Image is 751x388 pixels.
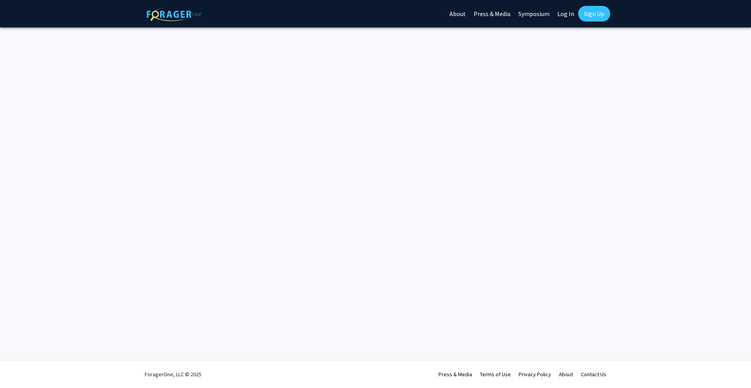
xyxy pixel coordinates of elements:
a: Sign Up [578,6,610,22]
div: ForagerOne, LLC © 2025 [145,361,201,388]
img: ForagerOne Logo [147,7,201,21]
a: Contact Us [581,371,606,378]
a: Privacy Policy [519,371,551,378]
a: Press & Media [438,371,472,378]
a: About [559,371,573,378]
a: Terms of Use [480,371,511,378]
